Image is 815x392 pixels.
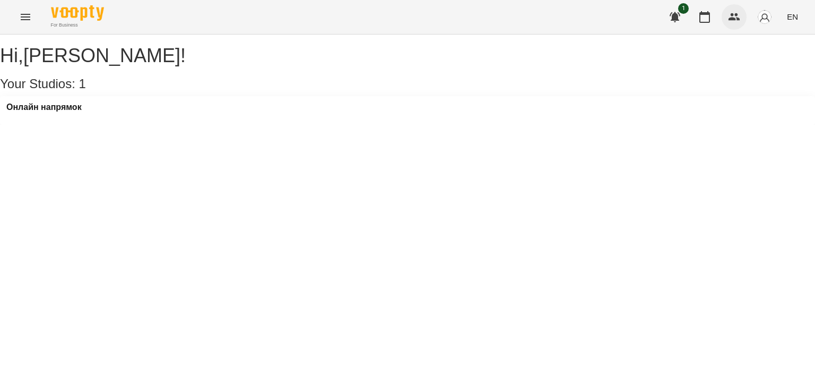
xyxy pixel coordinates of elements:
[13,4,38,30] button: Menu
[51,22,104,29] span: For Business
[678,3,689,14] span: 1
[783,7,802,27] button: EN
[51,5,104,21] img: Voopty Logo
[6,103,82,112] a: Онлайн напрямок
[787,11,798,22] span: EN
[757,10,772,24] img: avatar_s.png
[79,76,86,91] span: 1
